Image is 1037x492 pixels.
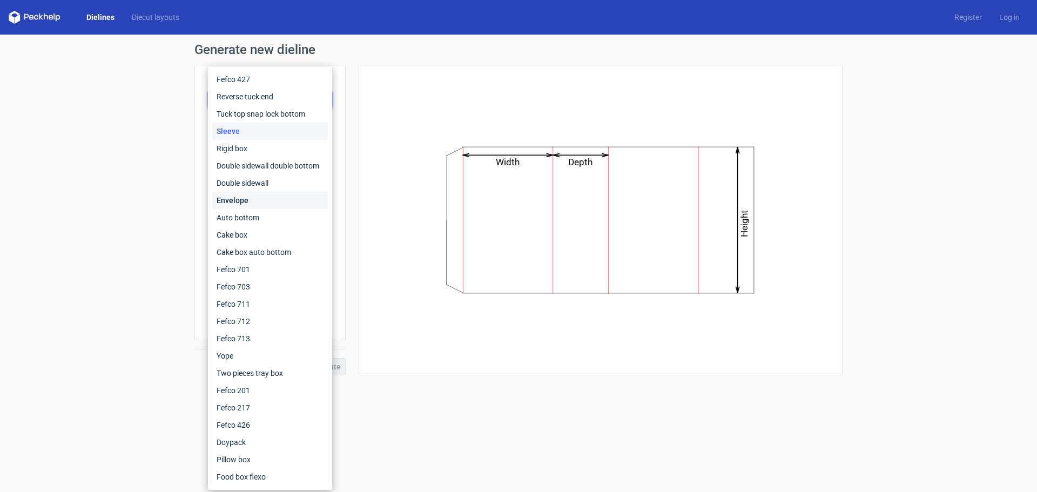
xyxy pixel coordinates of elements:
[212,451,328,468] div: Pillow box
[212,105,328,123] div: Tuck top snap lock bottom
[991,12,1028,23] a: Log in
[212,434,328,451] div: Doypack
[212,192,328,209] div: Envelope
[212,347,328,365] div: Yope
[212,157,328,174] div: Double sidewall double bottom
[569,157,593,167] text: Depth
[212,313,328,330] div: Fefco 712
[194,43,843,56] h1: Generate new dieline
[212,226,328,244] div: Cake box
[739,210,750,237] text: Height
[212,330,328,347] div: Fefco 713
[496,157,520,167] text: Width
[212,174,328,192] div: Double sidewall
[212,261,328,278] div: Fefco 701
[212,140,328,157] div: Rigid box
[212,71,328,88] div: Fefco 427
[212,365,328,382] div: Two pieces tray box
[212,278,328,295] div: Fefco 703
[212,399,328,416] div: Fefco 217
[212,209,328,226] div: Auto bottom
[946,12,991,23] a: Register
[212,382,328,399] div: Fefco 201
[123,12,188,23] a: Diecut layouts
[212,123,328,140] div: Sleeve
[212,468,328,486] div: Food box flexo
[212,416,328,434] div: Fefco 426
[212,295,328,313] div: Fefco 711
[212,88,328,105] div: Reverse tuck end
[212,244,328,261] div: Cake box auto bottom
[78,12,123,23] a: Dielines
